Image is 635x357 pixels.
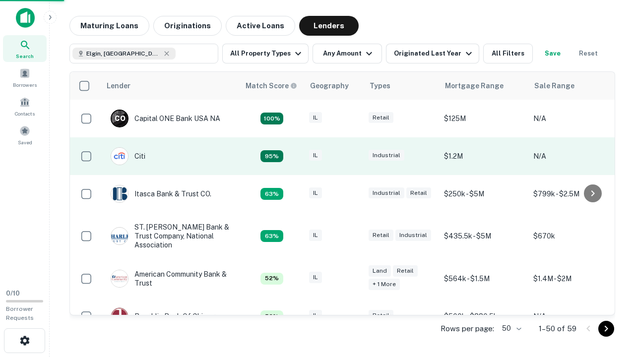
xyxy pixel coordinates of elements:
[310,80,349,92] div: Geography
[3,64,47,91] a: Borrowers
[483,44,533,63] button: All Filters
[309,187,322,199] div: IL
[222,44,309,63] button: All Property Types
[585,278,635,325] iframe: Chat Widget
[598,321,614,337] button: Go to next page
[309,150,322,161] div: IL
[309,310,322,321] div: IL
[260,273,283,285] div: Capitalize uses an advanced AI algorithm to match your search with the best lender. The match sco...
[528,260,618,297] td: $1.4M - $2M
[445,80,504,92] div: Mortgage Range
[393,265,418,277] div: Retail
[386,44,479,63] button: Originated Last Year
[16,52,34,60] span: Search
[69,16,149,36] button: Maturing Loans
[115,114,125,124] p: C O
[439,72,528,100] th: Mortgage Range
[406,187,431,199] div: Retail
[111,307,219,325] div: Republic Bank Of Chicago
[394,48,475,59] div: Originated Last Year
[309,230,322,241] div: IL
[439,297,528,335] td: $500k - $880.5k
[111,228,128,244] img: picture
[15,110,35,118] span: Contacts
[534,80,574,92] div: Sale Range
[153,16,222,36] button: Originations
[439,175,528,213] td: $250k - $5M
[528,175,618,213] td: $799k - $2.5M
[528,297,618,335] td: N/A
[16,8,35,28] img: capitalize-icon.png
[86,49,161,58] span: Elgin, [GEOGRAPHIC_DATA], [GEOGRAPHIC_DATA]
[260,188,283,200] div: Capitalize uses an advanced AI algorithm to match your search with the best lender. The match sco...
[369,230,393,241] div: Retail
[299,16,359,36] button: Lenders
[111,270,230,288] div: American Community Bank & Trust
[441,323,494,335] p: Rows per page:
[6,290,20,297] span: 0 / 10
[369,150,404,161] div: Industrial
[528,72,618,100] th: Sale Range
[369,187,404,199] div: Industrial
[260,230,283,242] div: Capitalize uses an advanced AI algorithm to match your search with the best lender. The match sco...
[309,272,322,283] div: IL
[107,80,130,92] div: Lender
[18,138,32,146] span: Saved
[528,213,618,260] td: $670k
[439,100,528,137] td: $125M
[528,137,618,175] td: N/A
[439,137,528,175] td: $1.2M
[3,121,47,148] a: Saved
[3,93,47,119] a: Contacts
[528,100,618,137] td: N/A
[369,112,393,123] div: Retail
[111,308,128,325] img: picture
[111,110,220,127] div: Capital ONE Bank USA NA
[369,265,391,277] div: Land
[260,310,283,322] div: Capitalize uses an advanced AI algorithm to match your search with the best lender. The match sco...
[111,185,211,203] div: Itasca Bank & Trust CO.
[6,305,34,321] span: Borrower Requests
[309,112,322,123] div: IL
[13,81,37,89] span: Borrowers
[304,72,364,100] th: Geography
[246,80,295,91] h6: Match Score
[246,80,297,91] div: Capitalize uses an advanced AI algorithm to match your search with the best lender. The match sco...
[3,35,47,62] a: Search
[395,230,431,241] div: Industrial
[111,223,230,250] div: ST. [PERSON_NAME] Bank & Trust Company, National Association
[111,148,128,165] img: picture
[537,44,569,63] button: Save your search to get updates of matches that match your search criteria.
[364,72,439,100] th: Types
[498,321,523,336] div: 50
[369,279,400,290] div: + 1 more
[111,270,128,287] img: picture
[226,16,295,36] button: Active Loans
[111,185,128,202] img: picture
[111,147,145,165] div: Citi
[101,72,240,100] th: Lender
[539,323,576,335] p: 1–50 of 59
[439,213,528,260] td: $435.5k - $5M
[439,260,528,297] td: $564k - $1.5M
[370,80,390,92] div: Types
[572,44,604,63] button: Reset
[260,113,283,124] div: Capitalize uses an advanced AI algorithm to match your search with the best lender. The match sco...
[369,310,393,321] div: Retail
[260,150,283,162] div: Capitalize uses an advanced AI algorithm to match your search with the best lender. The match sco...
[313,44,382,63] button: Any Amount
[240,72,304,100] th: Capitalize uses an advanced AI algorithm to match your search with the best lender. The match sco...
